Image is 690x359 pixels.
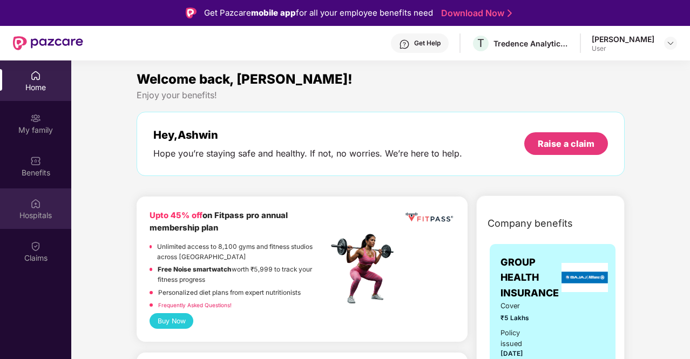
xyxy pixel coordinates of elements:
img: svg+xml;base64,PHN2ZyBpZD0iQmVuZWZpdHMiIHhtbG5zPSJodHRwOi8vd3d3LnczLm9yZy8yMDAwL3N2ZyIgd2lkdGg9Ij... [30,155,41,166]
span: Welcome back, [PERSON_NAME]! [137,71,353,87]
div: User [592,44,654,53]
div: Get Help [414,39,441,48]
img: svg+xml;base64,PHN2ZyBpZD0iRHJvcGRvd24tMzJ4MzIiIHhtbG5zPSJodHRwOi8vd3d3LnczLm9yZy8yMDAwL3N2ZyIgd2... [666,39,675,48]
div: Get Pazcare for all your employee benefits need [204,6,433,19]
strong: mobile app [251,8,296,18]
b: on Fitpass pro annual membership plan [150,211,288,233]
img: insurerLogo [562,263,608,292]
strong: Free Noise smartwatch [158,266,232,273]
div: Policy issued [500,328,540,349]
div: Hey, Ashwin [153,128,462,141]
div: Raise a claim [538,138,594,150]
img: svg+xml;base64,PHN2ZyBpZD0iQ2xhaW0iIHhtbG5zPSJodHRwOi8vd3d3LnczLm9yZy8yMDAwL3N2ZyIgd2lkdGg9IjIwIi... [30,241,41,252]
img: svg+xml;base64,PHN2ZyBpZD0iSGVscC0zMngzMiIgeG1sbnM9Imh0dHA6Ly93d3cudzMub3JnLzIwMDAvc3ZnIiB3aWR0aD... [399,39,410,50]
span: [DATE] [500,350,523,357]
img: svg+xml;base64,PHN2ZyBpZD0iSG9tZSIgeG1sbnM9Imh0dHA6Ly93d3cudzMub3JnLzIwMDAvc3ZnIiB3aWR0aD0iMjAiIG... [30,70,41,81]
img: New Pazcare Logo [13,36,83,50]
p: worth ₹5,999 to track your fitness progress [158,265,328,285]
span: T [477,37,484,50]
img: Stroke [508,8,512,19]
div: Tredence Analytics Solutions Private Limited [493,38,569,49]
img: fpp.png [328,231,403,307]
b: Upto 45% off [150,211,202,220]
p: Personalized diet plans from expert nutritionists [158,288,301,298]
span: ₹5 Lakhs [500,313,540,323]
div: Enjoy your benefits! [137,90,625,101]
img: svg+xml;base64,PHN2ZyBpZD0iSG9zcGl0YWxzIiB4bWxucz0iaHR0cDovL3d3dy53My5vcmcvMjAwMC9zdmciIHdpZHRoPS... [30,198,41,209]
div: Hope you’re staying safe and healthy. If not, no worries. We’re here to help. [153,148,462,159]
a: Download Now [441,8,509,19]
span: Company benefits [488,216,573,231]
button: Buy Now [150,313,193,329]
img: Logo [186,8,197,18]
p: Unlimited access to 8,100 gyms and fitness studios across [GEOGRAPHIC_DATA] [157,242,328,262]
a: Frequently Asked Questions! [158,302,232,308]
div: [PERSON_NAME] [592,34,654,44]
img: fppp.png [404,209,455,225]
span: GROUP HEALTH INSURANCE [500,255,559,301]
img: svg+xml;base64,PHN2ZyB3aWR0aD0iMjAiIGhlaWdodD0iMjAiIHZpZXdCb3g9IjAgMCAyMCAyMCIgZmlsbD0ibm9uZSIgeG... [30,113,41,124]
span: Cover [500,301,540,311]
